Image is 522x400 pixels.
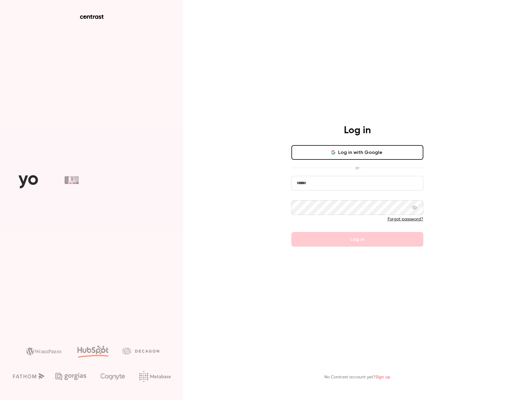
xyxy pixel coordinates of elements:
[324,374,390,380] p: No Contrast account yet?
[291,145,423,160] button: Log in with Google
[388,217,423,221] a: Forgot password?
[375,375,390,379] a: Sign up
[352,165,362,171] span: or
[344,124,371,137] h4: Log in
[122,348,159,354] img: decagon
